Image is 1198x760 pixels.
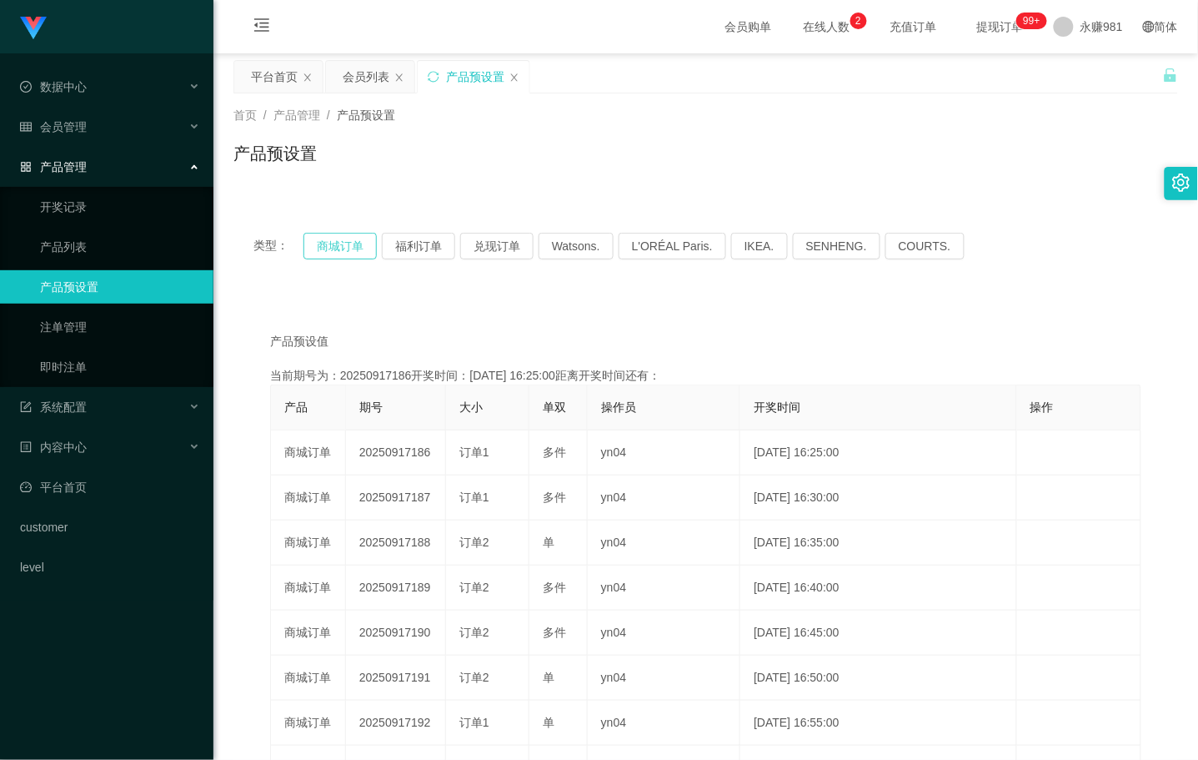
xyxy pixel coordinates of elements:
div: 会员列表 [343,61,389,93]
a: 开奖记录 [40,190,200,224]
span: 操作 [1030,400,1054,414]
span: 订单1 [459,445,489,459]
div: 平台首页 [251,61,298,93]
i: 图标: close [509,73,519,83]
td: yn04 [588,656,740,701]
td: yn04 [588,566,740,611]
td: yn04 [588,701,740,746]
i: 图标: close [303,73,313,83]
span: 单双 [543,400,566,414]
button: Watsons. [539,233,614,259]
i: 图标: table [20,121,32,133]
span: 多件 [543,581,566,594]
td: 20250917186 [346,430,446,476]
span: 期号 [359,400,383,414]
sup: 303 [1016,13,1046,29]
i: 图标: menu-fold [233,1,290,54]
button: 福利订单 [382,233,455,259]
span: 开奖时间 [754,400,800,414]
td: 20250917192 [346,701,446,746]
i: 图标: profile [20,441,32,453]
span: 订单2 [459,536,489,549]
p: 2 [855,13,861,29]
td: 20250917187 [346,476,446,521]
button: 兑现订单 [460,233,534,259]
a: customer [20,511,200,544]
span: 多件 [543,626,566,639]
span: 系统配置 [20,400,87,414]
i: 图标: form [20,401,32,413]
span: 产品 [284,400,308,414]
td: yn04 [588,521,740,566]
span: 充值订单 [882,21,945,33]
span: 类型： [253,233,303,259]
button: 商城订单 [303,233,377,259]
h1: 产品预设置 [233,141,317,166]
a: 注单管理 [40,310,200,344]
td: [DATE] 16:50:00 [740,656,1016,701]
span: 首页 [233,108,257,122]
span: 在线人数 [795,21,859,33]
span: 订单1 [459,716,489,729]
div: 当前期号为：20250917186开奖时间：[DATE] 16:25:00距离开奖时间还有： [270,367,1141,385]
td: yn04 [588,476,740,521]
span: 产品管理 [273,108,320,122]
a: 即时注单 [40,350,200,384]
span: 订单2 [459,626,489,639]
td: [DATE] 16:35:00 [740,521,1016,566]
i: 图标: unlock [1163,68,1178,83]
a: level [20,551,200,584]
span: 多件 [543,491,566,504]
button: L'ORÉAL Paris. [619,233,726,259]
span: 单 [543,536,554,549]
td: 商城订单 [271,430,346,476]
td: 商城订单 [271,566,346,611]
span: 提现订单 [969,21,1032,33]
i: 图标: appstore-o [20,161,32,173]
i: 图标: close [394,73,404,83]
img: logo.9652507e.png [20,17,47,40]
span: 多件 [543,445,566,459]
div: 产品预设置 [446,61,504,93]
span: 订单1 [459,491,489,504]
span: 单 [543,716,554,729]
span: 订单2 [459,671,489,684]
td: yn04 [588,611,740,656]
td: [DATE] 16:45:00 [740,611,1016,656]
span: 产品预设值 [270,333,328,350]
i: 图标: global [1143,21,1155,33]
button: SENHENG. [793,233,880,259]
button: COURTS. [885,233,965,259]
a: 产品预设置 [40,270,200,304]
span: 产品管理 [20,160,87,174]
span: 会员管理 [20,120,87,133]
span: 大小 [459,400,483,414]
span: / [263,108,267,122]
button: IKEA. [731,233,788,259]
td: [DATE] 16:25:00 [740,430,1016,476]
a: 图标: dashboard平台首页 [20,471,200,504]
i: 图标: check-circle-o [20,81,32,93]
td: [DATE] 16:30:00 [740,476,1016,521]
span: 数据中心 [20,80,87,93]
i: 图标: sync [428,71,439,83]
td: 20250917191 [346,656,446,701]
td: 商城订单 [271,656,346,701]
td: [DATE] 16:55:00 [740,701,1016,746]
span: 操作员 [601,400,636,414]
td: [DATE] 16:40:00 [740,566,1016,611]
td: 20250917188 [346,521,446,566]
span: 产品预设置 [337,108,395,122]
td: 20250917190 [346,611,446,656]
sup: 2 [850,13,867,29]
td: 商城订单 [271,521,346,566]
span: 单 [543,671,554,684]
a: 产品列表 [40,230,200,264]
td: 20250917189 [346,566,446,611]
td: 商城订单 [271,476,346,521]
td: 商城订单 [271,611,346,656]
td: 商城订单 [271,701,346,746]
span: 内容中心 [20,440,87,454]
span: 订单2 [459,581,489,594]
span: / [327,108,330,122]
